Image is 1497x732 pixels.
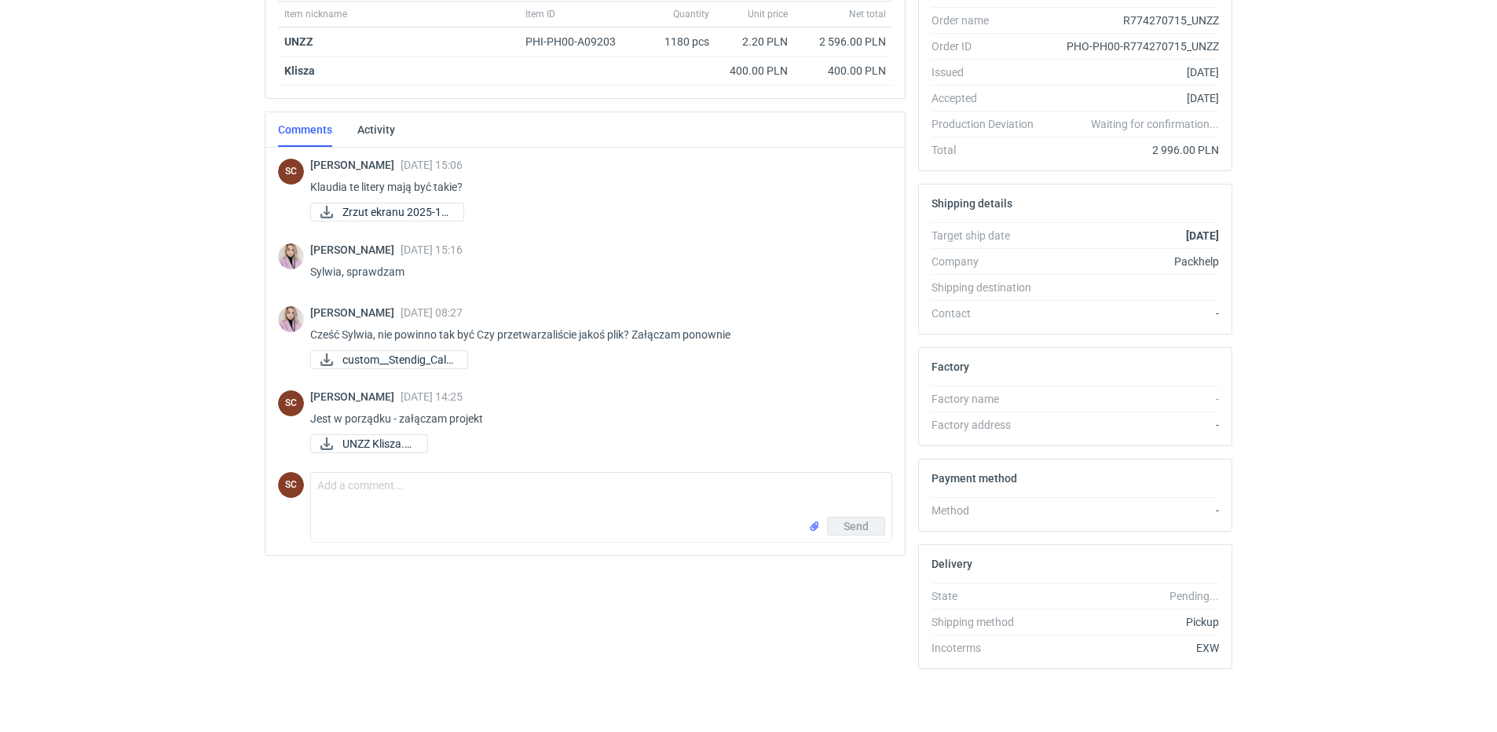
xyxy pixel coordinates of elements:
h2: Factory [932,361,969,373]
span: [PERSON_NAME] [310,159,401,171]
div: EXW [1046,640,1219,656]
h2: Payment method [932,472,1017,485]
div: 2 996.00 PLN [1046,142,1219,158]
p: Klaudia te litery mają być takie? [310,178,880,196]
div: Order ID [932,38,1046,54]
em: Waiting for confirmation... [1091,116,1219,132]
span: Net total [849,8,886,20]
figcaption: SC [278,159,304,185]
a: custom__Stendig_Cale... [310,350,468,369]
a: Activity [357,112,395,147]
div: 2.20 PLN [722,34,788,49]
span: [DATE] 08:27 [401,306,463,319]
div: Factory address [932,417,1046,433]
div: - [1046,503,1219,518]
div: PHO-PH00-R774270715_UNZZ [1046,38,1219,54]
span: Item ID [525,8,555,20]
span: [DATE] 15:16 [401,243,463,256]
div: [DATE] [1046,90,1219,106]
span: UNZZ Klisza.pdf [342,435,415,452]
span: Zrzut ekranu 2025-10... [342,203,451,221]
div: Order name [932,13,1046,28]
img: Klaudia Wiśniewska [278,243,304,269]
em: Pending... [1169,590,1219,602]
div: custom__Stendig_Calendars__UNZZ__d0__oR774270715__outside (1).pdf [310,350,467,369]
div: Sylwia Cichórz [278,472,304,498]
div: PHI-PH00-A09203 [525,34,631,49]
div: - [1046,306,1219,321]
div: Company [932,254,1046,269]
a: UNZZ [284,35,313,48]
div: Target ship date [932,228,1046,243]
div: Incoterms [932,640,1046,656]
strong: Klisza [284,64,315,77]
button: UNZZ Klisza.pdf [310,434,428,453]
span: [PERSON_NAME] [310,390,401,403]
div: Factory name [932,391,1046,407]
div: Shipping method [932,614,1046,630]
div: [DATE] [1046,64,1219,80]
div: Packhelp [1046,254,1219,269]
span: custom__Stendig_Cale... [342,351,455,368]
p: Cześć Sylwia, nie powinno tak być Czy przetwarzaliście jakoś plik? Załączam ponownie [310,325,880,344]
figcaption: SC [278,472,304,498]
div: Total [932,142,1046,158]
div: Issued [932,64,1046,80]
figcaption: SC [278,390,304,416]
p: Jest w porządku - załączam projekt [310,409,880,428]
div: Zrzut ekranu 2025-10-09 150508.jpg [310,203,464,221]
span: Send [844,521,869,532]
p: Sylwia, sprawdzam [310,262,880,281]
div: Shipping destination [932,280,1046,295]
div: Production Deviation [932,116,1046,132]
span: [DATE] 14:25 [401,390,463,403]
div: Sylwia Cichórz [278,159,304,185]
span: Unit price [748,8,788,20]
div: - [1046,417,1219,433]
span: Item nickname [284,8,347,20]
strong: [DATE] [1186,229,1219,242]
h2: Delivery [932,558,972,570]
span: [PERSON_NAME] [310,306,401,319]
div: Sylwia Cichórz [278,390,304,416]
a: Comments [278,112,332,147]
span: Quantity [673,8,709,20]
div: 400.00 PLN [722,63,788,79]
div: Contact [932,306,1046,321]
div: R774270715_UNZZ [1046,13,1219,28]
span: [DATE] 15:06 [401,159,463,171]
div: 2 596.00 PLN [800,34,886,49]
div: Accepted [932,90,1046,106]
img: Klaudia Wiśniewska [278,306,304,332]
div: Pickup [1046,614,1219,630]
h2: Shipping details [932,197,1012,210]
div: Method [932,503,1046,518]
span: [PERSON_NAME] [310,243,401,256]
button: Send [827,517,885,536]
div: - [1046,391,1219,407]
div: 400.00 PLN [800,63,886,79]
div: 1180 pcs [637,27,716,57]
div: State [932,588,1046,604]
a: Zrzut ekranu 2025-10... [310,203,464,221]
